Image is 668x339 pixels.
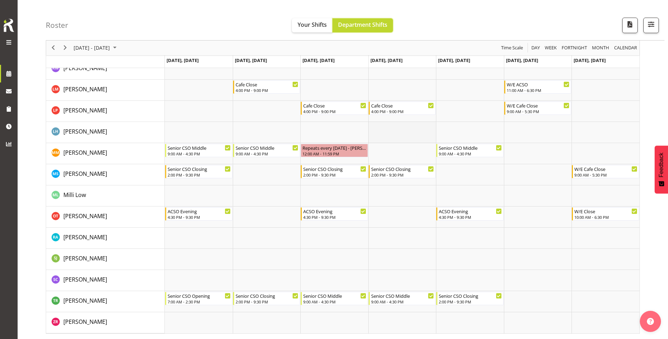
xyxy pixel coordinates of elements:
[369,292,436,305] div: Tayla Roderick-Turnbull"s event - Senior CSO Middle Begin From Thursday, August 14, 2025 at 9:00:...
[507,81,570,88] div: W/E ACSO
[658,153,664,177] span: Feedback
[46,185,165,207] td: Milli Low resource
[236,299,299,304] div: 2:00 PM - 9:30 PM
[506,57,538,63] span: [DATE], [DATE]
[46,80,165,101] td: Laura McDowall resource
[236,292,299,299] div: Senior CSO Closing
[168,208,231,215] div: ACSO Evening
[574,57,606,63] span: [DATE], [DATE]
[47,41,59,55] div: previous period
[46,143,165,164] td: Maddison Mason-Pine resource
[507,87,570,93] div: 11:00 AM - 6:30 PM
[59,41,71,55] div: next period
[63,149,107,156] span: [PERSON_NAME]
[301,165,368,178] div: Maddison Schultz"s event - Senior CSO Closing Begin From Wednesday, August 13, 2025 at 2:00:00 PM...
[439,151,502,156] div: 9:00 AM - 4:30 PM
[63,64,107,72] span: [PERSON_NAME]
[168,214,231,220] div: 4:30 PM - 9:30 PM
[46,228,165,249] td: Rey Arnuco resource
[168,144,231,151] div: Senior CSO Middle
[63,275,107,284] a: [PERSON_NAME]
[439,299,502,304] div: 2:00 PM - 9:30 PM
[63,191,86,199] span: Milli Low
[303,102,366,109] div: Cafe Close
[46,249,165,270] td: Samara Johnston resource
[303,109,366,114] div: 4:00 PM - 9:00 PM
[574,165,637,172] div: W/E Cafe Close
[46,270,165,291] td: Stephen Cook resource
[303,208,366,215] div: ACSO Evening
[369,165,436,178] div: Maddison Schultz"s event - Senior CSO Closing Begin From Thursday, August 14, 2025 at 2:00:00 PM ...
[236,151,299,156] div: 9:00 AM - 4:30 PM
[165,292,232,305] div: Tayla Roderick-Turnbull"s event - Senior CSO Opening Begin From Monday, August 11, 2025 at 7:00:0...
[371,299,434,304] div: 9:00 AM - 4:30 PM
[574,172,637,178] div: 9:00 AM - 5:30 PM
[61,44,70,53] button: Next
[63,318,107,326] a: [PERSON_NAME]
[301,207,368,221] div: Olivia Thompson"s event - ACSO Evening Begin From Wednesday, August 13, 2025 at 4:30:00 PM GMT+12...
[507,102,570,109] div: W/E Cafe Close
[233,144,300,157] div: Maddison Mason-Pine"s event - Senior CSO Middle Begin From Tuesday, August 12, 2025 at 9:00:00 AM...
[613,44,638,53] span: calendar
[500,44,524,53] button: Time Scale
[63,127,107,136] a: [PERSON_NAME]
[46,164,165,185] td: Maddison Schultz resource
[370,57,402,63] span: [DATE], [DATE]
[233,292,300,305] div: Tayla Roderick-Turnbull"s event - Senior CSO Closing Begin From Tuesday, August 12, 2025 at 2:00:...
[531,44,541,53] span: Day
[63,148,107,157] a: [PERSON_NAME]
[574,214,637,220] div: 10:00 AM - 6:30 PM
[63,233,107,241] a: [PERSON_NAME]
[436,144,504,157] div: Maddison Mason-Pine"s event - Senior CSO Middle Begin From Friday, August 15, 2025 at 9:00:00 AM ...
[371,165,434,172] div: Senior CSO Closing
[332,18,393,32] button: Department Shifts
[63,85,107,93] span: [PERSON_NAME]
[561,44,588,53] span: Fortnight
[236,144,299,151] div: Senior CSO Middle
[301,144,368,157] div: Maddison Mason-Pine"s event - Repeats every wednesday - Maddison Mason-Pine Begin From Wednesday,...
[71,41,121,55] div: August 11 - 17, 2025
[73,44,111,53] span: [DATE] - [DATE]
[233,80,300,94] div: Laura McDowall"s event - Cafe Close Begin From Tuesday, August 12, 2025 at 4:00:00 PM GMT+12:00 E...
[438,57,470,63] span: [DATE], [DATE]
[236,81,299,88] div: Cafe Close
[301,101,368,115] div: Luca Pudda"s event - Cafe Close Begin From Wednesday, August 13, 2025 at 4:00:00 PM GMT+12:00 End...
[439,292,502,299] div: Senior CSO Closing
[63,212,107,220] a: [PERSON_NAME]
[507,109,570,114] div: 9:00 AM - 5:30 PM
[643,18,659,33] button: Filter Shifts
[572,207,639,221] div: Olivia Thompson"s event - W/E Close Begin From Sunday, August 17, 2025 at 10:00:00 AM GMT+12:00 E...
[298,21,327,29] span: Your Shifts
[168,151,231,156] div: 9:00 AM - 4:30 PM
[369,101,436,115] div: Luca Pudda"s event - Cafe Close Begin From Thursday, August 14, 2025 at 4:00:00 PM GMT+12:00 Ends...
[165,165,232,178] div: Maddison Schultz"s event - Senior CSO Closing Begin From Monday, August 11, 2025 at 2:00:00 PM GM...
[63,191,86,199] a: Milli Low
[63,169,107,178] a: [PERSON_NAME]
[371,102,434,109] div: Cafe Close
[302,151,366,156] div: 12:00 AM - 11:59 PM
[622,18,638,33] button: Download a PDF of the roster according to the set date range.
[63,296,107,305] a: [PERSON_NAME]
[301,292,368,305] div: Tayla Roderick-Turnbull"s event - Senior CSO Middle Begin From Wednesday, August 13, 2025 at 9:00...
[303,172,366,178] div: 2:00 PM - 9:30 PM
[303,299,366,304] div: 9:00 AM - 4:30 PM
[591,44,611,53] button: Timeline Month
[168,165,231,172] div: Senior CSO Closing
[165,207,232,221] div: Olivia Thompson"s event - ACSO Evening Begin From Monday, August 11, 2025 at 4:30:00 PM GMT+12:00...
[2,18,16,33] img: Rosterit icon logo
[544,44,557,53] span: Week
[439,214,502,220] div: 4:30 PM - 9:30 PM
[436,207,504,221] div: Olivia Thompson"s event - ACSO Evening Begin From Friday, August 15, 2025 at 4:30:00 PM GMT+12:00...
[574,208,637,215] div: W/E Close
[63,254,107,263] a: [PERSON_NAME]
[655,146,668,193] button: Feedback - Show survey
[292,18,332,32] button: Your Shifts
[49,44,58,53] button: Previous
[63,106,107,115] a: [PERSON_NAME]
